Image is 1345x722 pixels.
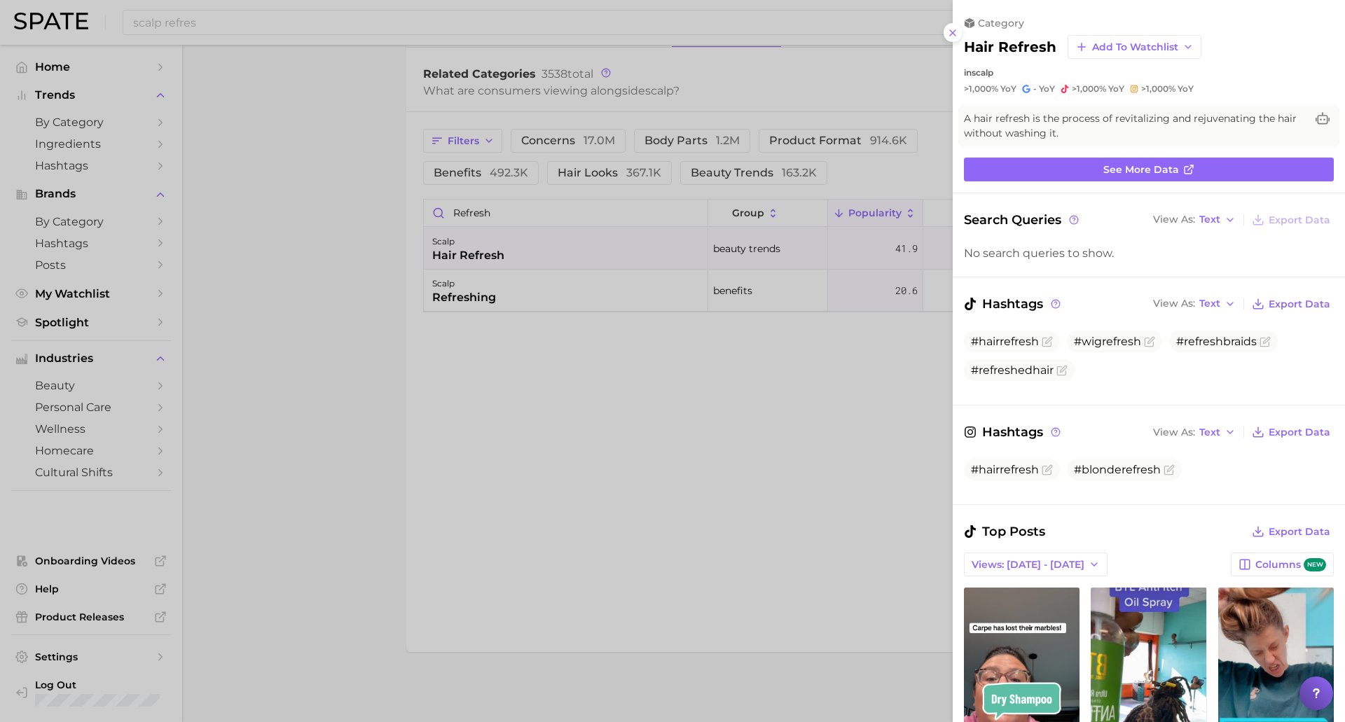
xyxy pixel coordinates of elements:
span: Text [1199,429,1220,436]
span: YoY [1039,83,1055,95]
button: View AsText [1150,423,1239,441]
span: Views: [DATE] - [DATE] [972,559,1084,571]
span: Text [1199,216,1220,223]
span: YoY [1108,83,1124,95]
span: new [1304,558,1326,571]
span: YoY [1000,83,1016,95]
span: #hairrefresh [971,335,1039,348]
span: View As [1153,429,1195,436]
div: No search queries to show. [964,247,1334,260]
a: See more data [964,158,1334,181]
button: Columnsnew [1231,553,1334,576]
span: Hashtags [964,294,1063,314]
span: scalp [972,67,993,78]
button: Flag as miscategorized or irrelevant [1144,336,1155,347]
button: Export Data [1248,294,1334,314]
button: Export Data [1248,422,1334,442]
button: View AsText [1150,295,1239,313]
button: Flag as miscategorized or irrelevant [1164,464,1175,475]
button: Flag as miscategorized or irrelevant [1042,336,1053,347]
span: Hashtags [964,422,1063,442]
span: #blonderefresh [1074,463,1161,476]
span: #refreshedhair [971,363,1054,377]
span: Export Data [1269,214,1330,226]
span: >1,000% [1141,83,1175,94]
span: Text [1199,300,1220,307]
span: Export Data [1269,426,1330,438]
span: YoY [1178,83,1194,95]
span: Add to Watchlist [1092,41,1178,53]
div: in [964,67,1334,78]
span: #refreshbraids [1176,335,1257,348]
span: View As [1153,300,1195,307]
span: Top Posts [964,522,1045,541]
span: Search Queries [964,210,1081,230]
button: Export Data [1248,522,1334,541]
span: >1,000% [964,83,998,94]
button: Views: [DATE] - [DATE] [964,553,1108,576]
span: Export Data [1269,298,1330,310]
span: #hairrefresh [971,463,1039,476]
span: A hair refresh is the process of revitalizing and rejuvenating the hair without washing it. [964,111,1306,141]
span: >1,000% [1072,83,1106,94]
span: View As [1153,216,1195,223]
span: See more data [1103,164,1179,176]
button: View AsText [1150,211,1239,229]
button: Flag as miscategorized or irrelevant [1042,464,1053,475]
button: Add to Watchlist [1068,35,1201,59]
button: Export Data [1248,210,1334,230]
span: #wigrefresh [1074,335,1141,348]
span: Columns [1255,558,1326,571]
span: category [978,17,1024,29]
h2: hair refresh [964,39,1056,55]
span: Export Data [1269,526,1330,538]
button: Flag as miscategorized or irrelevant [1056,365,1068,376]
span: - [1033,83,1037,94]
button: Flag as miscategorized or irrelevant [1260,336,1271,347]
